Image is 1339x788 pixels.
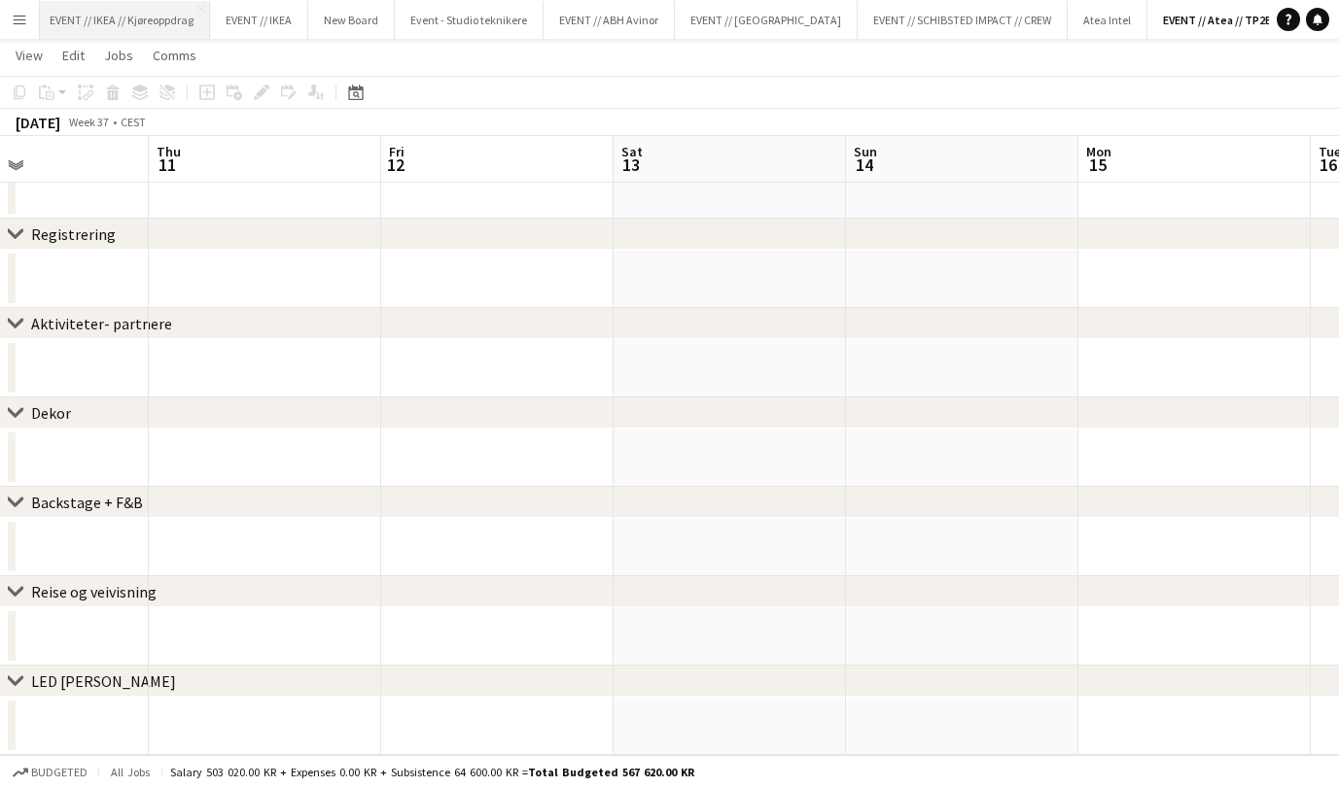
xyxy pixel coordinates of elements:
[858,1,1068,39] button: EVENT // SCHIBSTED IMPACT // CREW
[64,115,113,129] span: Week 37
[618,154,643,176] span: 13
[1147,1,1288,39] button: EVENT // Atea // TP2B
[31,582,157,601] div: Reise og veivisning
[8,43,51,68] a: View
[104,47,133,64] span: Jobs
[544,1,675,39] button: EVENT // ABH Avinor
[107,765,154,779] span: All jobs
[854,143,877,160] span: Sun
[154,154,181,176] span: 11
[121,115,146,129] div: CEST
[31,314,172,333] div: Aktiviteter- partnere
[31,224,116,244] div: Registrering
[170,765,694,779] div: Salary 503 020.00 KR + Expenses 0.00 KR + Subsistence 64 600.00 KR =
[1083,154,1111,176] span: 15
[31,766,88,779] span: Budgeted
[54,43,92,68] a: Edit
[153,47,196,64] span: Comms
[1086,143,1111,160] span: Mon
[1068,1,1147,39] button: Atea Intel
[308,1,395,39] button: New Board
[621,143,643,160] span: Sat
[528,765,694,779] span: Total Budgeted 567 620.00 KR
[10,762,90,783] button: Budgeted
[157,143,181,160] span: Thu
[96,43,141,68] a: Jobs
[62,47,85,64] span: Edit
[31,403,71,423] div: Dekor
[16,47,43,64] span: View
[851,154,877,176] span: 14
[31,493,143,512] div: Backstage + F&B
[210,1,308,39] button: EVENT // IKEA
[34,1,210,39] button: EVENT // IKEA // Kjøreoppdrag
[675,1,858,39] button: EVENT // [GEOGRAPHIC_DATA]
[31,671,176,691] div: LED [PERSON_NAME]
[145,43,204,68] a: Comms
[386,154,405,176] span: 12
[389,143,405,160] span: Fri
[395,1,544,39] button: Event - Studio teknikere
[16,113,60,132] div: [DATE]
